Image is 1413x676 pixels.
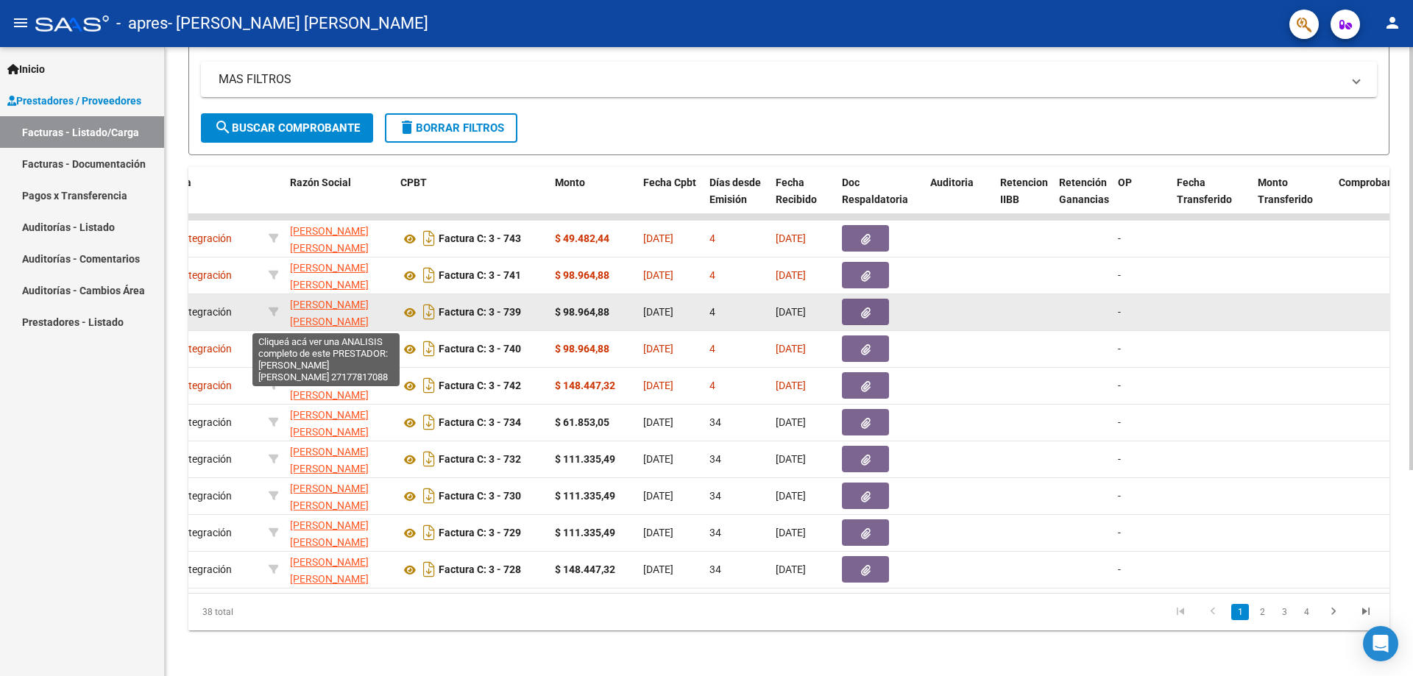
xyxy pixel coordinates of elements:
li: page 2 [1251,599,1273,625]
div: 27177817088 [290,444,389,474]
span: [DATE] [776,343,806,355]
span: Borrar Filtros [398,121,504,135]
span: CPBT [400,177,427,188]
span: - [1118,306,1121,318]
a: go to previous page [1199,604,1227,620]
span: - [1118,380,1121,391]
strong: $ 61.853,05 [555,416,609,428]
span: Días desde Emisión [709,177,761,205]
span: OP [1118,177,1132,188]
span: [DATE] [643,232,673,244]
span: 34 [709,563,721,575]
span: Integración [169,232,232,244]
span: [DATE] [776,232,806,244]
datatable-header-cell: Retención Ganancias [1053,167,1112,232]
span: Inicio [7,61,45,77]
span: 4 [709,269,715,281]
strong: $ 111.335,49 [555,527,615,538]
span: Integración [169,527,232,538]
span: Integración [169,343,232,355]
span: Retencion IIBB [1000,177,1048,205]
strong: Factura C: 3 - 734 [439,417,521,429]
strong: Factura C: 3 - 742 [439,380,521,392]
span: [PERSON_NAME] [PERSON_NAME] [290,446,369,474]
datatable-header-cell: Razón Social [284,167,394,232]
span: [DATE] [643,563,673,575]
i: Descargar documento [419,447,439,471]
span: 4 [709,343,715,355]
datatable-header-cell: Fecha Transferido [1171,167,1252,232]
span: Monto [555,177,585,188]
div: 27177817088 [290,333,389,364]
span: [DATE] [643,453,673,465]
strong: Factura C: 3 - 740 [439,344,521,355]
span: [DATE] [776,527,806,538]
span: - [1118,269,1121,281]
i: Descargar documento [419,484,439,508]
mat-icon: delete [398,118,416,136]
a: go to last page [1352,604,1380,620]
strong: $ 111.335,49 [555,490,615,502]
div: 27177817088 [290,296,389,327]
span: - apres [116,7,168,40]
span: - [1118,453,1121,465]
mat-icon: person [1384,14,1401,32]
span: Fecha Transferido [1177,177,1232,205]
datatable-header-cell: Doc Respaldatoria [836,167,924,232]
span: [PERSON_NAME] [PERSON_NAME] [290,483,369,511]
span: 34 [709,527,721,538]
i: Descargar documento [419,521,439,544]
datatable-header-cell: CPBT [394,167,549,232]
span: [DATE] [643,306,673,318]
span: [DATE] [776,380,806,391]
div: 27177817088 [290,260,389,291]
span: - [1118,416,1121,428]
datatable-header-cell: Monto Transferido [1252,167,1333,232]
mat-icon: menu [12,14,29,32]
span: 34 [709,416,721,428]
div: 27177817088 [290,554,389,585]
i: Descargar documento [419,410,439,434]
a: 1 [1231,604,1249,620]
strong: Factura C: 3 - 741 [439,270,521,282]
li: page 4 [1295,599,1317,625]
span: Integración [169,380,232,391]
a: 3 [1275,604,1293,620]
strong: $ 98.964,88 [555,269,609,281]
i: Descargar documento [419,263,439,287]
span: [DATE] [776,306,806,318]
i: Descargar documento [419,558,439,581]
span: [DATE] [776,453,806,465]
button: Borrar Filtros [385,113,517,143]
span: Integración [169,269,232,281]
span: [PERSON_NAME] [PERSON_NAME] [290,372,369,401]
span: - [1118,490,1121,502]
a: go to first page [1166,604,1194,620]
i: Descargar documento [419,337,439,360]
strong: $ 148.447,32 [555,563,615,575]
span: 4 [709,380,715,391]
li: page 3 [1273,599,1295,625]
datatable-header-cell: Retencion IIBB [994,167,1053,232]
span: [DATE] [776,490,806,502]
span: [DATE] [643,380,673,391]
span: [DATE] [643,490,673,502]
a: 2 [1253,604,1271,620]
span: Doc Respaldatoria [842,177,908,205]
span: Monto Transferido [1258,177,1313,205]
datatable-header-cell: Auditoria [924,167,994,232]
div: 27177817088 [290,407,389,438]
span: [DATE] [776,416,806,428]
i: Descargar documento [419,227,439,250]
span: - [1118,563,1121,575]
strong: $ 98.964,88 [555,343,609,355]
span: Integración [169,563,232,575]
span: - [1118,343,1121,355]
span: Fecha Recibido [776,177,817,205]
mat-expansion-panel-header: MAS FILTROS [201,62,1377,97]
span: Integración [169,490,232,502]
span: - [1118,232,1121,244]
span: [PERSON_NAME] [PERSON_NAME] [290,519,369,548]
a: 4 [1297,604,1315,620]
strong: Factura C: 3 - 729 [439,527,521,539]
